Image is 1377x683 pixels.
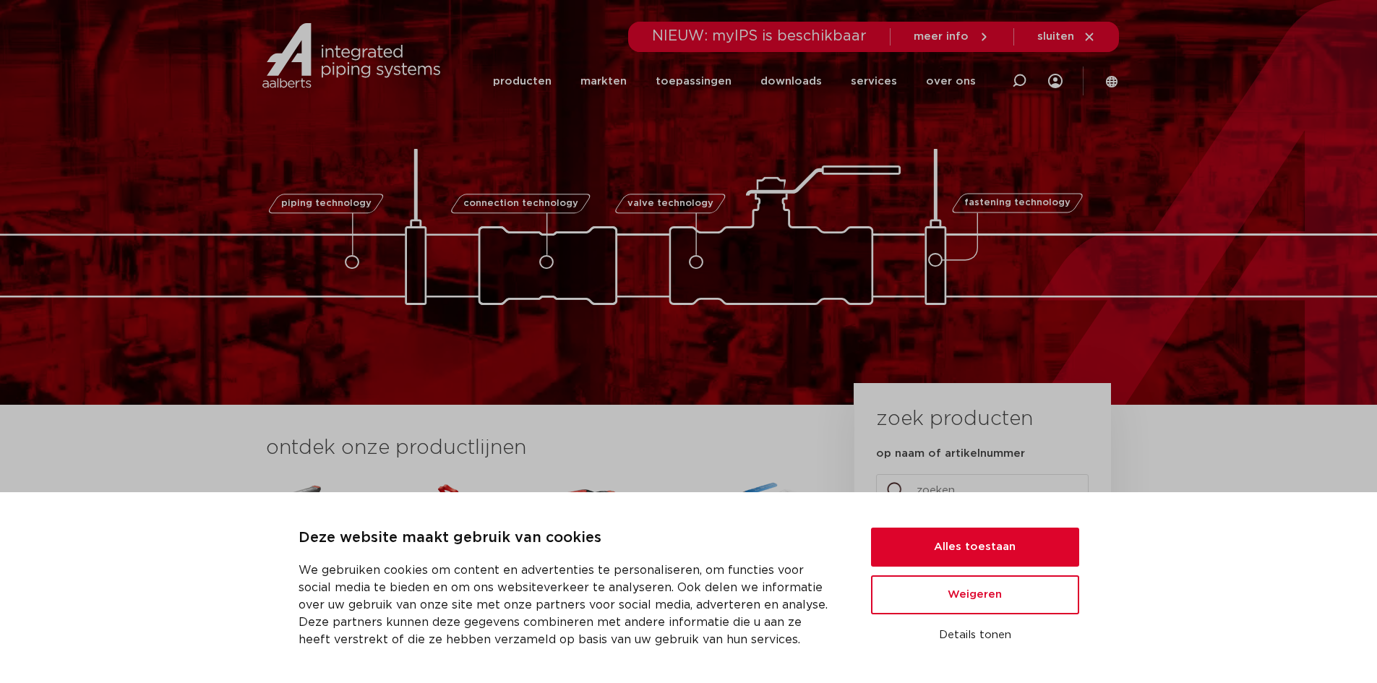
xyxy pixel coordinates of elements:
a: toepassingen [656,53,732,109]
span: piping technology [281,199,372,208]
p: Deze website maakt gebruik van cookies [299,527,836,550]
span: meer info [914,31,969,42]
input: zoeken [876,474,1089,507]
p: We gebruiken cookies om content en advertenties te personaliseren, om functies voor social media ... [299,562,836,648]
h3: ontdek onze productlijnen [266,434,805,463]
a: markten [580,53,627,109]
span: NIEUW: myIPS is beschikbaar [652,29,867,43]
label: op naam of artikelnummer [876,447,1025,461]
span: valve technology [627,199,713,208]
nav: Menu [493,53,976,109]
a: downloads [760,53,822,109]
span: connection technology [463,199,578,208]
a: services [851,53,897,109]
button: Alles toestaan [871,528,1079,567]
button: Weigeren [871,575,1079,614]
button: Details tonen [871,623,1079,648]
span: sluiten [1037,31,1074,42]
h3: zoek producten [876,405,1033,434]
span: fastening technology [964,199,1071,208]
a: meer info [914,30,990,43]
a: over ons [926,53,976,109]
a: producten [493,53,552,109]
a: sluiten [1037,30,1096,43]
